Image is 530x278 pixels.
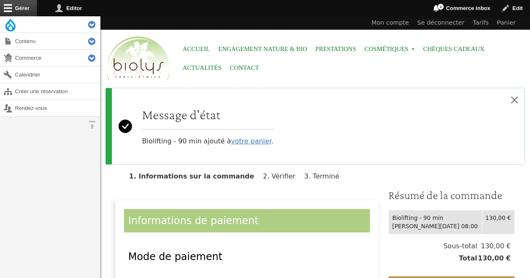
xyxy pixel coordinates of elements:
[423,40,484,59] a: Chèques cadeaux
[392,223,478,230] time: [PERSON_NAME][DATE] 08:00
[218,40,307,59] a: Engagement Nature & Bio
[105,35,172,83] img: Accueil
[443,241,477,251] span: Sous-total
[437,3,444,10] span: 1
[388,188,515,202] h3: Résumé de la commande
[469,16,493,30] a: Tarifs
[411,48,415,51] span: »
[392,214,478,222] div: Biolifting - 90 min
[142,107,274,122] h2: Message d'état
[101,16,530,88] header: Entête du site
[183,59,222,77] a: Actualités
[304,172,346,180] li: Terminé
[106,88,525,165] div: Message d'état
[315,40,356,59] a: Prestations
[183,40,210,59] a: Accueil
[365,40,415,59] span: Cosmétiques
[119,95,132,158] svg: Success:
[459,253,477,263] span: Total
[142,107,274,146] div: Biolifting - 90 min ajouté à .
[493,16,520,30] a: Panier
[477,241,511,251] span: 130,00 €
[504,88,525,112] button: Close
[263,172,302,180] li: Vérifier
[231,137,271,145] a: votre panier
[129,172,261,180] li: Informations sur la commande
[477,253,511,263] span: 130,00 €
[128,215,259,227] span: Informations de paiement
[413,16,469,30] a: Se déconnecter
[230,59,259,77] a: Contact
[367,16,413,30] a: Mon compte
[482,210,514,234] td: 130,00 €
[84,117,100,133] button: Orientation horizontale
[128,251,222,263] span: Mode de paiement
